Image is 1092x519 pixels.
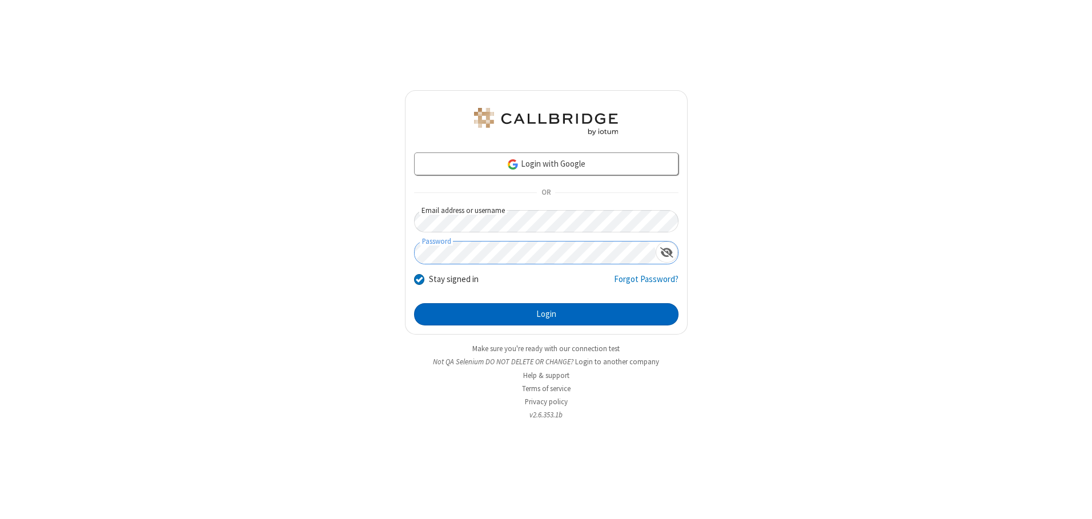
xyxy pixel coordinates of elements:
a: Privacy policy [525,397,568,407]
button: Login [414,303,679,326]
img: google-icon.png [507,158,519,171]
a: Make sure you're ready with our connection test [472,344,620,353]
li: v2.6.353.1b [405,409,688,420]
li: Not QA Selenium DO NOT DELETE OR CHANGE? [405,356,688,367]
div: Show password [656,242,678,263]
button: Login to another company [575,356,659,367]
img: QA Selenium DO NOT DELETE OR CHANGE [472,108,620,135]
label: Stay signed in [429,273,479,286]
a: Forgot Password? [614,273,679,295]
a: Help & support [523,371,569,380]
input: Password [415,242,656,264]
span: OR [537,185,555,201]
a: Login with Google [414,152,679,175]
input: Email address or username [414,210,679,232]
a: Terms of service [522,384,571,393]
